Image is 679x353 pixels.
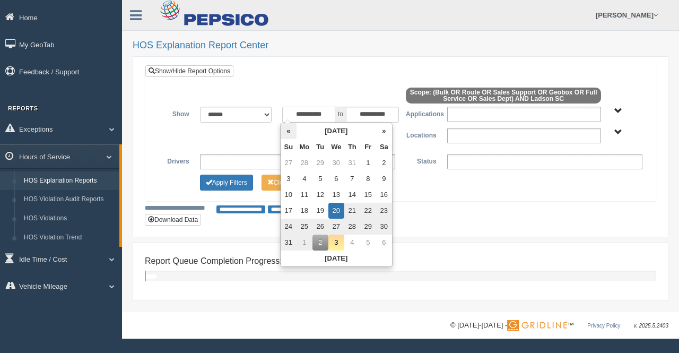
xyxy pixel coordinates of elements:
div: © [DATE]-[DATE] - ™ [450,320,668,331]
label: Drivers [153,154,195,167]
h2: HOS Explanation Report Center [133,40,668,51]
span: to [335,107,346,123]
td: 3 [328,235,344,251]
td: 27 [328,219,344,235]
td: 29 [312,155,328,171]
td: 31 [344,155,360,171]
td: 30 [376,219,392,235]
td: 8 [360,171,376,187]
img: Gridline [507,320,567,331]
h4: Report Queue Completion Progress: [145,256,656,266]
button: Download Data [145,214,201,226]
td: 9 [376,171,392,187]
td: 22 [360,203,376,219]
td: 21 [344,203,360,219]
th: [DATE] [281,251,392,266]
td: 3 [281,171,297,187]
th: Fr [360,139,376,155]
th: » [376,123,392,139]
td: 6 [328,171,344,187]
td: 12 [312,187,328,203]
td: 13 [328,187,344,203]
td: 27 [281,155,297,171]
th: We [328,139,344,155]
td: 19 [312,203,328,219]
td: 28 [344,219,360,235]
td: 6 [376,235,392,251]
td: 1 [297,235,312,251]
td: 29 [360,219,376,235]
td: 31 [281,235,297,251]
td: 11 [297,187,312,203]
button: Change Filter Options [200,175,253,191]
td: 15 [360,187,376,203]
a: Show/Hide Report Options [145,65,233,77]
td: 4 [344,235,360,251]
td: 24 [281,219,297,235]
td: 2 [312,235,328,251]
td: 5 [312,171,328,187]
th: « [281,123,297,139]
a: HOS Violation Audit Reports [19,190,119,209]
th: Tu [312,139,328,155]
td: 4 [297,171,312,187]
td: 16 [376,187,392,203]
a: HOS Violation Trend [19,228,119,247]
th: [DATE] [297,123,376,139]
a: HOS Explanation Reports [19,171,119,191]
td: 28 [297,155,312,171]
td: 1 [360,155,376,171]
td: 26 [312,219,328,235]
label: Status [401,154,442,167]
td: 10 [281,187,297,203]
td: 5 [360,235,376,251]
td: 25 [297,219,312,235]
td: 17 [281,203,297,219]
th: Mo [297,139,312,155]
td: 7 [344,171,360,187]
td: 20 [328,203,344,219]
td: 14 [344,187,360,203]
span: v. 2025.5.2403 [634,323,668,329]
button: Change Filter Options [262,175,314,191]
th: Th [344,139,360,155]
a: Privacy Policy [587,323,620,329]
a: HOS Violations [19,209,119,228]
label: Show [153,107,195,119]
th: Su [281,139,297,155]
td: 30 [328,155,344,171]
label: Locations [401,128,442,141]
td: 2 [376,155,392,171]
td: 18 [297,203,312,219]
span: Scope: (Bulk OR Route OR Sales Support OR Geobox OR Full Service OR Sales Dept) AND Ladson SC [406,88,601,104]
td: 23 [376,203,392,219]
label: Applications [401,107,442,119]
th: Sa [376,139,392,155]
